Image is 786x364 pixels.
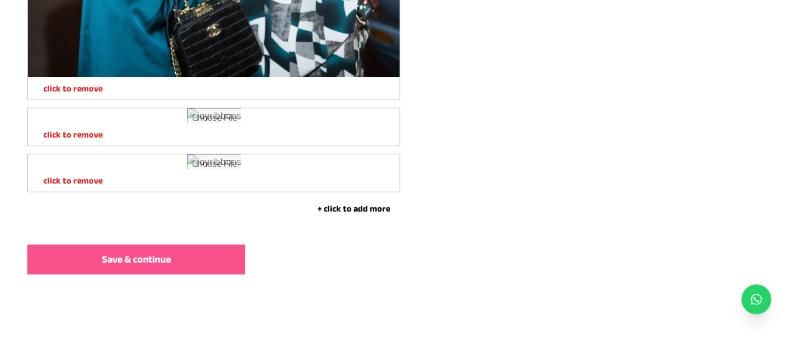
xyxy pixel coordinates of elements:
[27,245,245,274] button: Save & continue
[307,202,400,215] button: + click to add more
[28,128,103,141] p: click to remove
[102,252,171,267] span: Save & continue
[28,174,103,187] p: click to remove
[28,82,103,95] p: click to remove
